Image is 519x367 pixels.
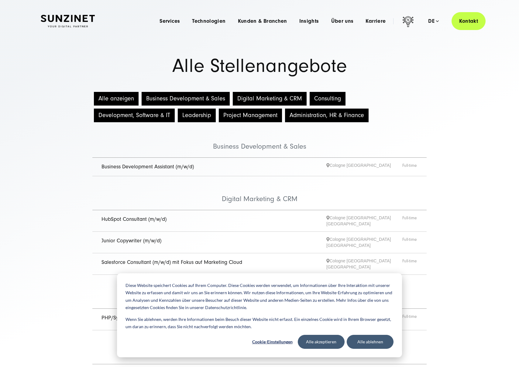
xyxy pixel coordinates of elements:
[310,92,345,106] button: Consulting
[101,216,167,222] a: HubSpot Consultant (m/w/d)
[41,15,95,28] img: SUNZINET Full Service Digital Agentur
[219,109,282,122] button: Project Management
[347,335,394,349] button: Alle ablehnen
[92,176,427,210] li: Digital Marketing & CRM
[326,215,402,227] span: Cologne [GEOGRAPHIC_DATA] [GEOGRAPHIC_DATA]
[366,18,386,24] a: Karriere
[101,163,194,170] a: Business Development Assistant (m/w/d)
[326,162,402,172] span: Cologne [GEOGRAPHIC_DATA]
[101,259,242,265] a: Salesforce Consultant (m/w/d) mit Fokus auf Marketing Cloud
[92,275,427,309] li: Development, Software & IT
[92,330,427,364] li: Leadership
[299,18,319,24] a: Insights
[94,92,139,106] button: Alle anzeigen
[233,92,307,106] button: Digital Marketing & CRM
[238,18,287,24] a: Kunden & Branchen
[125,316,394,331] p: Wenn Sie ablehnen, werden Ihre Informationen beim Besuch dieser Website nicht erfasst. Ein einzel...
[249,335,296,349] button: Cookie-Einstellungen
[101,315,234,321] a: PHP/Symfony Developer (m/w/d) mit Fokus auf Shopware
[326,258,402,270] span: Cologne [GEOGRAPHIC_DATA] [GEOGRAPHIC_DATA]
[285,109,369,122] button: Administration, HR & Finance
[160,18,180,24] a: Services
[117,273,402,357] div: Cookie banner
[192,18,225,24] a: Technologien
[41,57,478,75] h1: Alle Stellenangebote
[402,215,418,227] span: Full-time
[142,92,230,106] button: Business Development & Sales
[452,12,486,30] a: Kontakt
[326,236,402,248] span: Cologne [GEOGRAPHIC_DATA] [GEOGRAPHIC_DATA]
[94,109,175,122] button: Development, Software & IT
[402,258,418,270] span: Full-time
[125,282,394,311] p: Diese Website speichert Cookies auf Ihrem Computer. Diese Cookies werden verwendet, um Informatio...
[402,236,418,248] span: Full-time
[101,237,161,244] a: Junior Copywriter (m/w/d)
[331,18,354,24] a: Über uns
[402,162,418,172] span: Full-time
[178,109,216,122] button: Leadership
[428,18,439,24] div: de
[298,335,345,349] button: Alle akzeptieren
[402,313,418,325] span: Full-time
[92,124,427,158] li: Business Development & Sales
